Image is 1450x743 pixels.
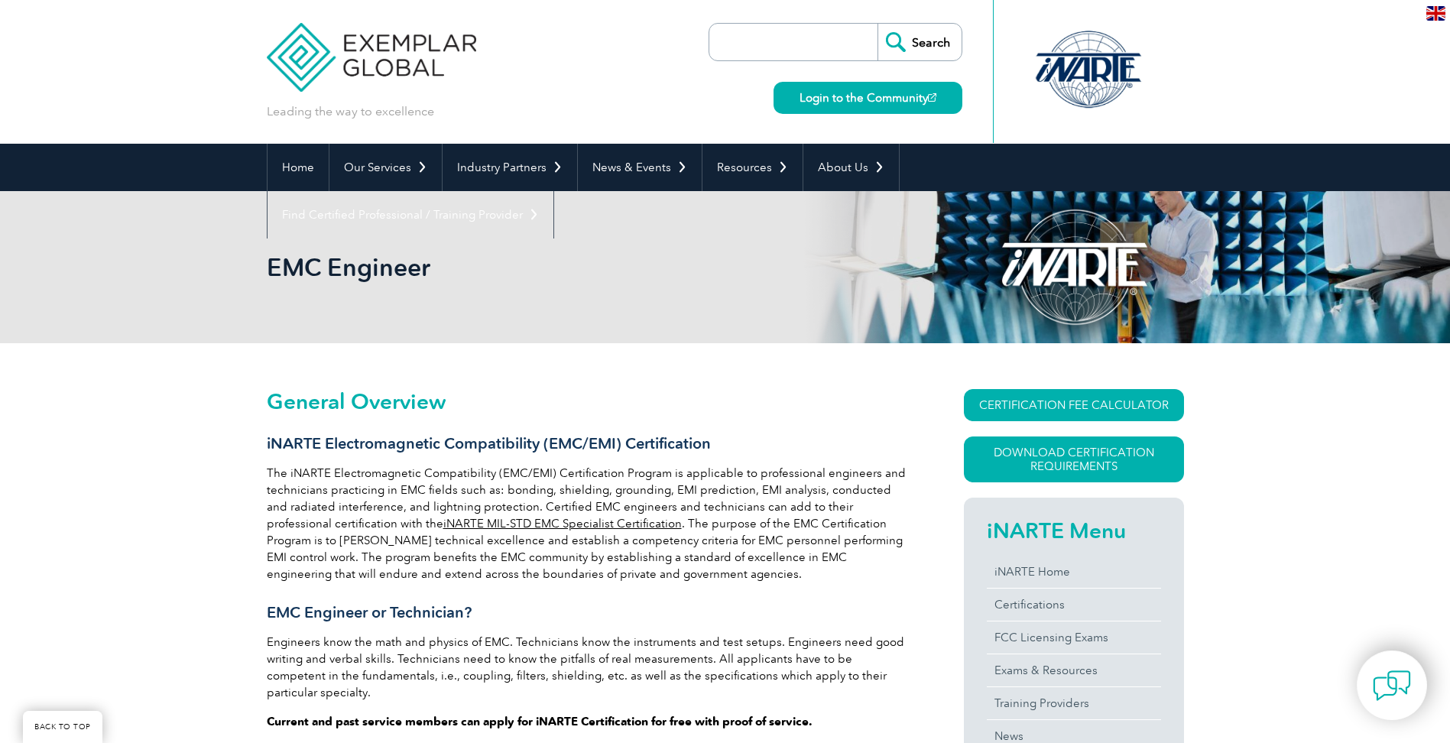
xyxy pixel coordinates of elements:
[964,436,1184,482] a: Download Certification Requirements
[267,434,909,453] h3: iNARTE Electromagnetic Compatibility (EMC/EMI) Certification
[443,517,682,530] a: iNARTE MIL-STD EMC Specialist Certification
[267,634,909,701] p: Engineers know the math and physics of EMC. Technicians know the instruments and test setups. Eng...
[987,518,1161,543] h2: iNARTE Menu
[267,715,813,728] strong: Current and past service members can apply for iNARTE Certification for free with proof of service.
[267,465,909,582] p: The iNARTE Electromagnetic Compatibility (EMC/EMI) Certification Program is applicable to profess...
[877,24,962,60] input: Search
[443,144,577,191] a: Industry Partners
[987,589,1161,621] a: Certifications
[702,144,803,191] a: Resources
[987,687,1161,719] a: Training Providers
[964,389,1184,421] a: CERTIFICATION FEE CALCULATOR
[23,711,102,743] a: BACK TO TOP
[267,389,909,414] h2: General Overview
[987,556,1161,588] a: iNARTE Home
[803,144,899,191] a: About Us
[987,654,1161,686] a: Exams & Resources
[267,103,434,120] p: Leading the way to excellence
[268,191,553,238] a: Find Certified Professional / Training Provider
[1373,667,1411,705] img: contact-chat.png
[329,144,442,191] a: Our Services
[267,252,854,282] h1: EMC Engineer
[987,621,1161,654] a: FCC Licensing Exams
[928,93,936,102] img: open_square.png
[267,603,909,622] h3: EMC Engineer or Technician?
[268,144,329,191] a: Home
[1426,6,1445,21] img: en
[578,144,702,191] a: News & Events
[774,82,962,114] a: Login to the Community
